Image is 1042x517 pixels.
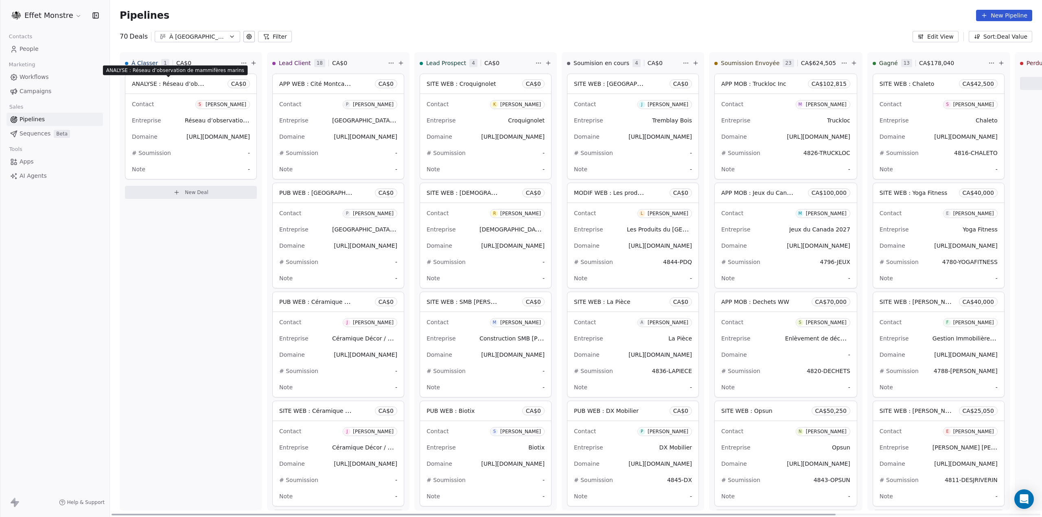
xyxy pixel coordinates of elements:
span: Note [574,275,587,281]
div: J [346,428,348,435]
div: SITE WEB : SMB [PERSON_NAME]CA$0ContactM[PERSON_NAME]EntrepriseConstruction SMB [PERSON_NAME] inc... [420,292,552,397]
span: People [20,45,39,53]
span: - [395,383,397,391]
div: Soumision en cours4CA$0 [567,52,681,74]
span: CA$ 624,505 [801,59,836,67]
div: ANALYSE : Réseau d’observation de mammifères marinsCA$0ContactS[PERSON_NAME]EntrepriseRéseau d’ob... [125,74,257,179]
div: [PERSON_NAME] [648,211,688,216]
div: [PERSON_NAME] [353,211,394,216]
span: # Soumission [279,150,318,156]
span: - [690,383,692,391]
span: CA$ 0 [332,59,347,67]
span: Entreprise [427,117,456,124]
span: CA$ 0 [673,189,688,197]
span: Note [427,275,440,281]
span: [URL][DOMAIN_NAME] [628,242,692,249]
span: Domaine [574,242,600,249]
div: [PERSON_NAME] [500,102,541,107]
button: Filter [258,31,292,42]
span: # Soumission [279,368,318,374]
div: M [493,319,497,326]
span: - [395,367,397,375]
span: Domaine [880,133,905,140]
span: Réseau d’observation de mammifères marins [185,116,315,124]
span: Soumision en cours [574,59,629,67]
span: Domaine [427,133,452,140]
span: 4788-[PERSON_NAME] [934,368,998,374]
span: Contact [721,101,743,107]
div: E [946,210,949,217]
span: 4820-DECHETS [807,368,850,374]
span: SITE WEB : [DEMOGRAPHIC_DATA] [PERSON_NAME] [427,189,574,196]
span: Domaine [574,351,600,358]
span: Contact [427,210,449,216]
div: SITE WEB : CroquignoletCA$0ContactK[PERSON_NAME]EntrepriseCroquignoletDomaine[URL][DOMAIN_NAME]# ... [420,74,552,179]
span: CA$ 40,000 [963,298,994,306]
div: M [798,101,802,108]
span: Céramique Décor / Ramacieri Soligo / Rubi [332,334,453,342]
div: SITE WEB : La PièceCA$0ContactA[PERSON_NAME]EntrepriseLa PièceDomaine[URL][DOMAIN_NAME]# Soumissi... [567,292,699,397]
span: Entreprise [427,226,456,233]
img: 97485486_3081046785289558_2010905861240651776_n.png [11,11,21,20]
span: # Soumission [880,368,919,374]
span: Domaine [721,133,747,140]
span: Contact [880,428,902,434]
div: [PERSON_NAME] [806,320,847,325]
div: [PERSON_NAME] [806,211,847,216]
span: # Soumission [132,150,171,156]
span: - [543,367,545,375]
div: SITE WEB : [GEOGRAPHIC_DATA]CA$0ContactJ[PERSON_NAME]EntrepriseTremblay BoisDomaine[URL][DOMAIN_N... [567,74,699,179]
span: Note [427,384,440,390]
div: A [640,319,643,326]
button: New Pipeline [976,10,1032,21]
span: Contact [574,210,596,216]
span: Workflows [20,73,49,81]
span: Contact [880,319,902,325]
span: Contact [574,319,596,325]
span: Domaine [721,351,747,358]
span: - [848,351,850,359]
button: Edit View [913,31,959,42]
span: - [690,149,692,157]
div: R [493,210,496,217]
div: [PERSON_NAME] [206,102,246,107]
span: Effet Monstre [24,10,73,21]
span: - [690,165,692,173]
span: # Soumission [279,259,318,265]
span: # Soumission [721,150,760,156]
span: [URL][DOMAIN_NAME] [934,133,998,140]
div: À [GEOGRAPHIC_DATA] [169,33,225,41]
span: Entreprise [279,117,309,124]
div: APP MOB : Dechets WWCA$70,000ContactS[PERSON_NAME]EntrepriseEnlèvement de déchets WWDomaine-# Sou... [714,292,857,397]
span: PUB WEB : Biotix [427,408,475,414]
span: Contact [427,101,449,107]
span: Entreprise [880,226,909,233]
div: À Classer1CA$0 [125,52,239,74]
span: SITE WEB : Croquignolet [427,81,496,87]
span: # Soumission [427,150,466,156]
span: 4836-LAPIECE [652,368,692,374]
span: CA$ 0 [526,80,541,88]
span: 18 [314,59,325,67]
span: CA$ 0 [673,80,688,88]
span: Beta [54,130,70,138]
span: - [996,383,998,391]
div: S [199,101,201,108]
span: Contact [574,428,596,434]
span: CA$ 0 [526,189,541,197]
div: P [346,210,348,217]
span: # Soumission [574,259,613,265]
div: PUB WEB : [GEOGRAPHIC_DATA] Gestion FinancièreCA$0ContactP[PERSON_NAME]Entreprise[GEOGRAPHIC_DATA... [272,183,404,288]
span: SITE WEB : Chaleto [880,81,935,87]
span: 13 [901,59,912,67]
span: - [395,149,397,157]
span: Note [880,166,893,172]
div: MODIF WEB : Les produits du [GEOGRAPHIC_DATA]CA$0ContactL[PERSON_NAME]EntrepriseLes Produits du [... [567,183,699,288]
span: Note [574,384,587,390]
span: Entreprise [574,117,603,124]
span: New Deal [185,189,208,196]
span: Entreprise [132,117,161,124]
span: # Soumission [427,259,466,265]
a: AI Agents [7,169,103,183]
span: CA$ 0 [231,80,246,88]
